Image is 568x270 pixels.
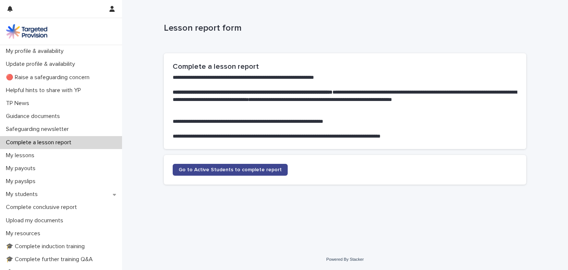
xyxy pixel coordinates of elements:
[164,23,523,34] p: Lesson report form
[3,100,35,107] p: TP News
[3,230,46,237] p: My resources
[179,167,282,172] span: Go to Active Students to complete report
[3,243,91,250] p: 🎓 Complete induction training
[3,48,70,55] p: My profile & availability
[3,152,40,159] p: My lessons
[326,257,364,261] a: Powered By Stacker
[173,62,517,71] h2: Complete a lesson report
[173,164,288,176] a: Go to Active Students to complete report
[3,217,69,224] p: Upload my documents
[3,126,75,133] p: Safeguarding newsletter
[3,113,66,120] p: Guidance documents
[3,204,83,211] p: Complete conclusive report
[6,24,47,39] img: M5nRWzHhSzIhMunXDL62
[3,191,44,198] p: My students
[3,61,81,68] p: Update profile & availability
[3,256,99,263] p: 🎓 Complete further training Q&A
[3,165,41,172] p: My payouts
[3,87,87,94] p: Helpful hints to share with YP
[3,74,95,81] p: 🔴 Raise a safeguarding concern
[3,178,41,185] p: My payslips
[3,139,77,146] p: Complete a lesson report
